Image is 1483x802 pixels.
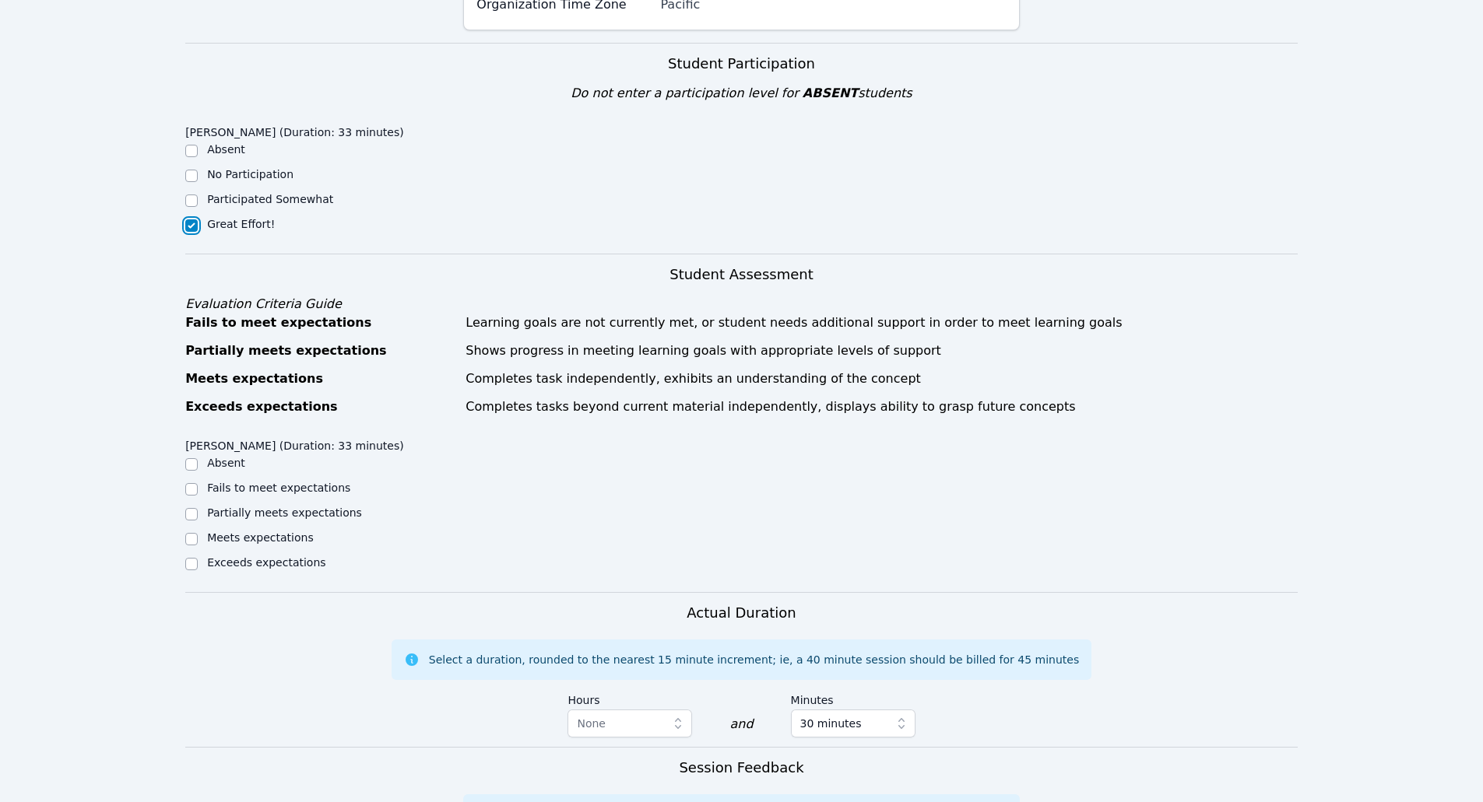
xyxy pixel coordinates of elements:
[207,168,293,180] label: No Participation
[207,482,350,494] label: Fails to meet expectations
[577,717,606,730] span: None
[791,686,915,709] label: Minutes
[207,556,325,569] label: Exceeds expectations
[466,313,1298,332] div: Learning goals are not currently met, or student needs additional support in order to meet learni...
[568,709,692,737] button: None
[207,143,245,156] label: Absent
[185,53,1298,75] h3: Student Participation
[207,218,275,230] label: Great Effort!
[800,714,862,733] span: 30 minutes
[185,84,1298,103] div: Do not enter a participation level for students
[185,313,456,332] div: Fails to meet expectations
[185,264,1298,285] h3: Student Assessment
[207,531,314,544] label: Meets expectations
[466,341,1298,360] div: Shows progress in meeting learning goals with appropriate levels of support
[729,715,753,734] div: and
[687,602,796,624] h3: Actual Duration
[185,341,456,360] div: Partially meets expectations
[803,86,858,100] span: ABSENT
[791,709,915,737] button: 30 minutes
[185,118,404,142] legend: [PERSON_NAME] (Duration: 33 minutes)
[207,506,362,519] label: Partially meets expectations
[568,686,692,709] label: Hours
[429,652,1079,667] div: Select a duration, rounded to the nearest 15 minute increment; ie, a 40 minute session should be ...
[185,369,456,388] div: Meets expectations
[185,397,456,416] div: Exceeds expectations
[466,397,1298,416] div: Completes tasks beyond current material independently, displays ability to grasp future concepts
[185,295,1298,313] div: Evaluation Criteria Guide
[207,193,333,205] label: Participated Somewhat
[185,432,404,455] legend: [PERSON_NAME] (Duration: 33 minutes)
[207,457,245,469] label: Absent
[466,369,1298,388] div: Completes task independently, exhibits an understanding of the concept
[679,757,803,779] h3: Session Feedback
